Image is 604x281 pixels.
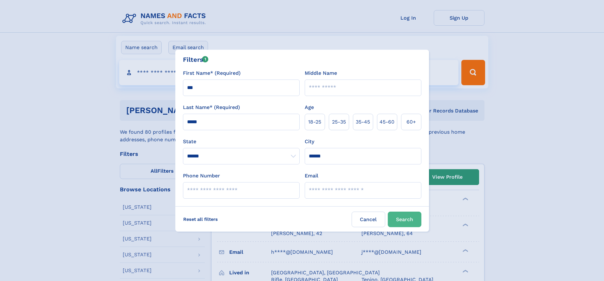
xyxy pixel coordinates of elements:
label: Cancel [352,212,385,227]
label: State [183,138,300,145]
label: Age [305,104,314,111]
label: Middle Name [305,69,337,77]
label: Email [305,172,318,180]
button: Search [388,212,421,227]
span: 45‑60 [380,118,394,126]
span: 60+ [406,118,416,126]
span: 25‑35 [332,118,346,126]
span: 35‑45 [356,118,370,126]
div: Filters [183,55,209,64]
label: First Name* (Required) [183,69,241,77]
span: 18‑25 [308,118,321,126]
label: City [305,138,314,145]
label: Last Name* (Required) [183,104,240,111]
label: Reset all filters [179,212,222,227]
label: Phone Number [183,172,220,180]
